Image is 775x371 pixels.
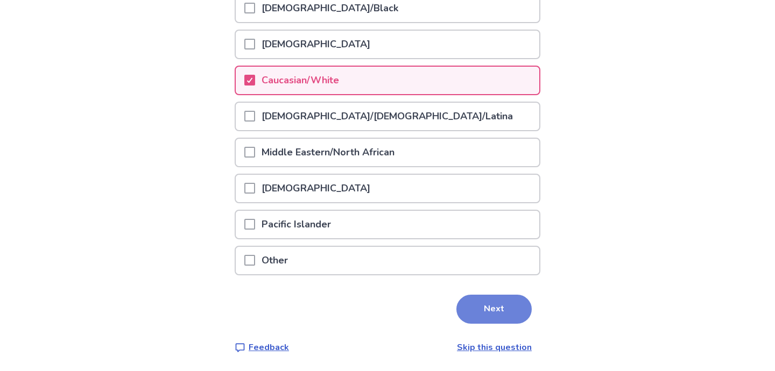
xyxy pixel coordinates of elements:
[235,341,289,354] a: Feedback
[255,211,337,238] p: Pacific Islander
[456,295,532,324] button: Next
[249,341,289,354] p: Feedback
[255,139,401,166] p: Middle Eastern/North African
[255,31,377,58] p: [DEMOGRAPHIC_DATA]
[255,67,346,94] p: Caucasian/White
[255,103,519,130] p: [DEMOGRAPHIC_DATA]/[DEMOGRAPHIC_DATA]/Latina
[255,175,377,202] p: [DEMOGRAPHIC_DATA]
[457,341,532,353] a: Skip this question
[255,247,294,274] p: Other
